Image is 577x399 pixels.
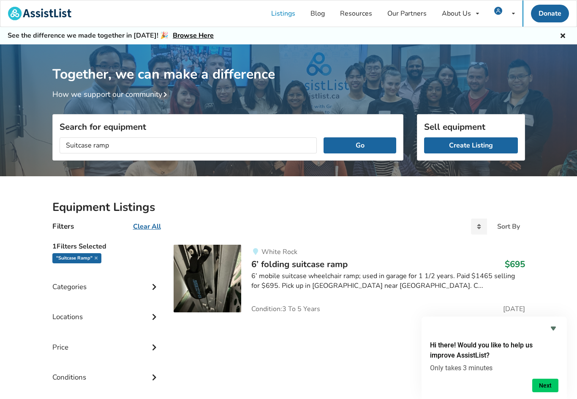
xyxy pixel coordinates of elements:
[424,121,518,132] h3: Sell equipment
[52,200,525,215] h2: Equipment Listings
[52,295,161,325] div: Locations
[251,306,320,312] span: Condition: 3 To 5 Years
[303,0,332,27] a: Blog
[430,364,558,372] p: Only takes 3 minutes
[174,245,525,312] a: mobility-6’ folding suitcase rampWhite Rock6’ folding suitcase ramp$6956’ mobile suitcase wheelch...
[430,323,558,392] div: Hi there! Would you like to help us improve AssistList?
[548,323,558,333] button: Hide survey
[52,265,161,295] div: Categories
[505,259,525,270] h3: $695
[52,44,525,83] h1: Together, we can make a difference
[8,31,214,40] h5: See the difference we made together in [DATE]! 🎉
[251,258,348,270] span: 6’ folding suitcase ramp
[494,7,502,15] img: user icon
[532,379,558,392] button: Next question
[133,222,161,231] u: Clear All
[52,89,171,99] a: How we support our community
[52,326,161,356] div: Price
[497,223,520,230] div: Sort By
[531,5,569,22] a: Donate
[442,10,471,17] div: About Us
[503,306,525,312] span: [DATE]
[60,121,396,132] h3: Search for equipment
[52,356,161,386] div: Conditions
[380,0,434,27] a: Our Partners
[251,271,525,291] div: 6’ mobile suitcase wheelchair ramp; used in garage for 1 1/2 years. Paid $1465 selling for $695. ...
[60,137,317,153] input: I am looking for...
[173,31,214,40] a: Browse Here
[430,340,558,361] h2: Hi there! Would you like to help us improve AssistList?
[332,0,380,27] a: Resources
[261,247,297,257] span: White Rock
[52,221,74,231] h4: Filters
[52,253,101,263] div: "Suitcase ramp"
[174,245,241,312] img: mobility-6’ folding suitcase ramp
[324,137,396,153] button: Go
[264,0,303,27] a: Listings
[424,137,518,153] a: Create Listing
[8,7,71,20] img: assistlist-logo
[52,238,161,253] h5: 1 Filters Selected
